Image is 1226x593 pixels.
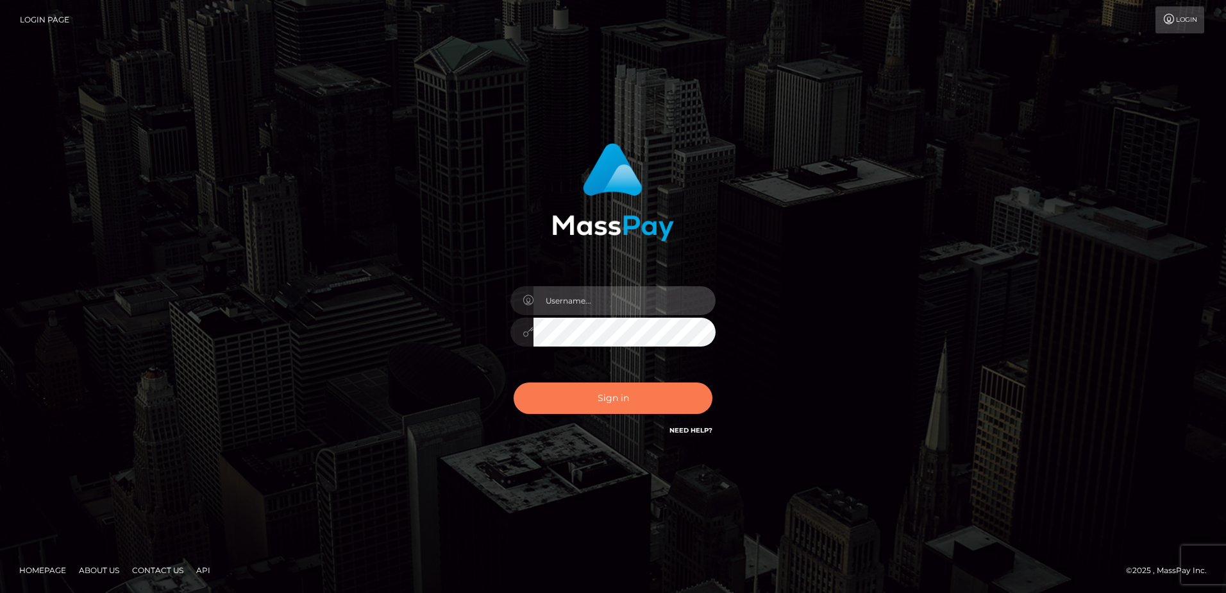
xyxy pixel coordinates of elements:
input: Username... [533,286,716,315]
a: API [191,560,215,580]
a: Homepage [14,560,71,580]
a: Login [1155,6,1204,33]
a: About Us [74,560,124,580]
img: MassPay Login [552,143,674,241]
a: Contact Us [127,560,189,580]
button: Sign in [514,382,712,414]
div: © 2025 , MassPay Inc. [1126,563,1216,578]
a: Login Page [20,6,69,33]
a: Need Help? [669,426,712,434]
